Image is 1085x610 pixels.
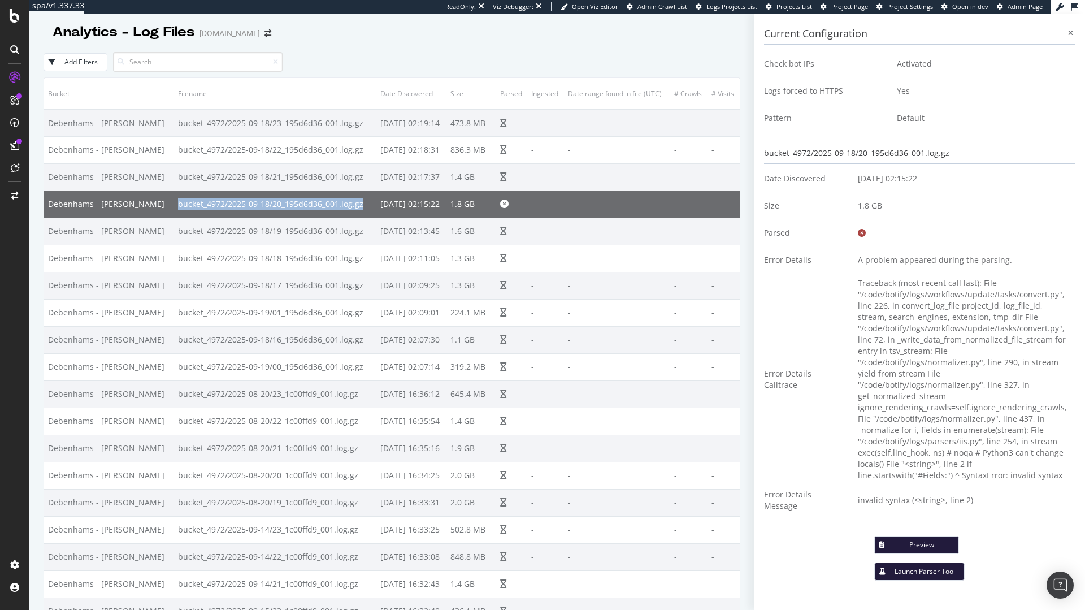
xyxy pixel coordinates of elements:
[708,543,740,570] td: -
[670,109,708,136] td: -
[174,299,376,326] td: bucket_4972/2025-09-19/01_195d6d36_001.log.gz
[627,2,687,11] a: Admin Crawl List
[174,543,376,570] td: bucket_4972/2025-09-14/22_1c00ffd9_001.log.gz
[874,536,959,554] button: Preview
[888,77,1075,105] td: Yes
[849,192,1075,219] td: 1.8 GB
[1047,572,1074,599] div: Open Intercom Messenger
[446,163,496,191] td: 1.4 GB
[670,489,708,516] td: -
[44,109,174,136] td: Debenhams - [PERSON_NAME]
[446,353,496,380] td: 319.2 MB
[708,299,740,326] td: -
[831,2,868,11] span: Project Page
[174,489,376,516] td: bucket_4972/2025-08-20/19_1c00ffd9_001.log.gz
[764,50,888,77] td: Check bot IPs
[44,543,174,570] td: Debenhams - [PERSON_NAME]
[376,543,446,570] td: [DATE] 16:33:08
[174,272,376,299] td: bucket_4972/2025-09-18/17_195d6d36_001.log.gz
[564,353,670,380] td: -
[708,353,740,380] td: -
[764,24,1075,45] h3: Current Configuration
[376,435,446,462] td: [DATE] 16:35:16
[527,272,564,299] td: -
[708,435,740,462] td: -
[527,245,564,272] td: -
[670,218,708,245] td: -
[174,570,376,598] td: bucket_4972/2025-09-14/21_1c00ffd9_001.log.gz
[44,570,174,598] td: Debenhams - [PERSON_NAME]
[874,563,965,581] button: Launch Parser Tool
[174,136,376,163] td: bucket_4972/2025-09-18/22_195d6d36_001.log.gz
[376,353,446,380] td: [DATE] 02:07:14
[527,136,564,163] td: -
[527,408,564,435] td: -
[764,274,849,485] td: Error Details Calltrace
[564,489,670,516] td: -
[376,78,446,109] th: Date Discovered
[564,78,670,109] th: Date range found in file (UTC)
[376,516,446,543] td: [DATE] 16:33:25
[44,435,174,462] td: Debenhams - [PERSON_NAME]
[44,489,174,516] td: Debenhams - [PERSON_NAME]
[174,78,376,109] th: Filename
[670,326,708,353] td: -
[670,78,708,109] th: # Crawls
[446,543,496,570] td: 848.8 MB
[174,516,376,543] td: bucket_4972/2025-09-14/23_1c00ffd9_001.log.gz
[113,52,283,72] input: Search
[708,326,740,353] td: -
[446,245,496,272] td: 1.3 GB
[670,570,708,598] td: -
[174,380,376,408] td: bucket_4972/2025-08-20/23_1c00ffd9_001.log.gz
[446,380,496,408] td: 645.4 MB
[849,165,1075,192] td: [DATE] 02:15:22
[708,191,740,218] td: -
[44,78,174,109] th: Bucket
[446,462,496,489] td: 2.0 GB
[564,191,670,218] td: -
[895,566,955,576] div: Launch Parser Tool
[564,163,670,191] td: -
[670,435,708,462] td: -
[446,299,496,326] td: 224.1 MB
[446,191,496,218] td: 1.8 GB
[888,50,1075,77] td: Activated
[564,218,670,245] td: -
[527,109,564,136] td: -
[764,485,849,516] td: Error Details Message
[44,326,174,353] td: Debenhams - [PERSON_NAME]
[174,435,376,462] td: bucket_4972/2025-08-20/21_1c00ffd9_001.log.gz
[941,2,988,11] a: Open in dev
[496,78,527,109] th: Parsed
[174,462,376,489] td: bucket_4972/2025-08-20/20_1c00ffd9_001.log.gz
[564,245,670,272] td: -
[53,23,195,42] div: Analytics - Log Files
[174,353,376,380] td: bucket_4972/2025-09-19/00_195d6d36_001.log.gz
[376,570,446,598] td: [DATE] 16:32:43
[564,408,670,435] td: -
[44,218,174,245] td: Debenhams - [PERSON_NAME]
[952,2,988,11] span: Open in dev
[527,353,564,380] td: -
[527,326,564,353] td: -
[527,299,564,326] td: -
[564,380,670,408] td: -
[446,516,496,543] td: 502.8 MB
[637,2,687,11] span: Admin Crawl List
[572,2,618,11] span: Open Viz Editor
[44,299,174,326] td: Debenhams - [PERSON_NAME]
[44,191,174,218] td: Debenhams - [PERSON_NAME]
[446,570,496,598] td: 1.4 GB
[376,245,446,272] td: [DATE] 02:11:05
[670,299,708,326] td: -
[708,218,740,245] td: -
[849,246,1075,274] td: A problem appeared during the parsing.
[561,2,618,11] a: Open Viz Editor
[670,380,708,408] td: -
[708,109,740,136] td: -
[44,245,174,272] td: Debenhams - [PERSON_NAME]
[670,516,708,543] td: -
[376,163,446,191] td: [DATE] 02:17:37
[527,543,564,570] td: -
